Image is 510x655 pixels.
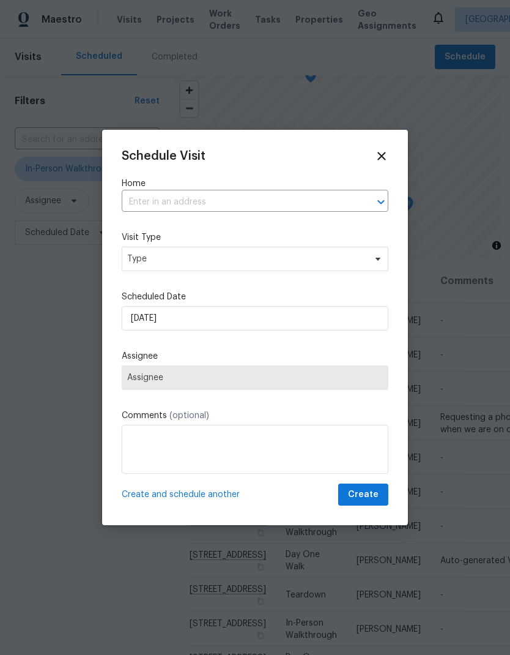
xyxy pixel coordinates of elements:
span: Type [127,253,365,265]
label: Assignee [122,350,388,362]
span: Schedule Visit [122,150,205,162]
span: Close [375,149,388,163]
input: Enter in an address [122,193,354,212]
span: Assignee [127,373,383,383]
input: M/D/YYYY [122,306,388,331]
span: Create and schedule another [122,488,240,501]
span: (optional) [169,411,209,420]
button: Create [338,484,388,506]
span: Create [348,487,379,503]
label: Visit Type [122,231,388,244]
label: Comments [122,410,388,422]
button: Open [372,193,390,211]
label: Scheduled Date [122,291,388,303]
label: Home [122,178,388,190]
